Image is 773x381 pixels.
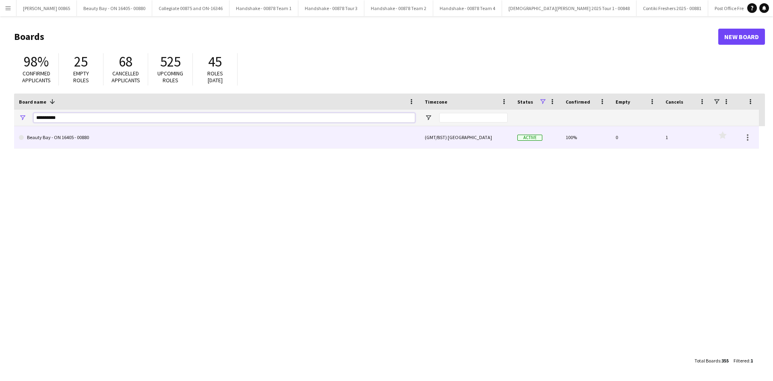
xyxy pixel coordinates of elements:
span: Timezone [425,99,447,105]
span: Roles [DATE] [207,70,223,84]
span: Empty [616,99,630,105]
span: 1 [750,358,753,364]
span: 45 [208,53,222,71]
span: 525 [160,53,181,71]
span: Board name [19,99,46,105]
button: Handshake - 00878 Tour 3 [298,0,364,16]
button: Contiki Freshers 2025 - 00881 [637,0,708,16]
a: New Board [718,29,765,45]
div: : [694,353,729,369]
span: Total Boards [694,358,720,364]
a: Beauty Bay - ON 16405 - 00880 [19,126,415,149]
span: Empty roles [73,70,89,84]
button: Handshake - 00878 Team 1 [229,0,298,16]
span: Confirmed [566,99,590,105]
span: Upcoming roles [157,70,183,84]
div: 100% [561,126,611,148]
button: [DEMOGRAPHIC_DATA][PERSON_NAME] 2025 Tour 1 - 00848 [502,0,637,16]
div: 1 [661,126,711,148]
input: Board name Filter Input [33,113,415,123]
span: 25 [74,53,88,71]
span: Status [517,99,533,105]
span: Confirmed applicants [22,70,51,84]
button: Open Filter Menu [19,114,26,121]
button: Beauty Bay - ON 16405 - 00880 [77,0,152,16]
div: (GMT/BST) [GEOGRAPHIC_DATA] [420,126,513,148]
div: : [734,353,753,369]
span: Cancelled applicants [112,70,140,84]
button: Collegiate 00875 and ON-16346 [152,0,229,16]
span: 98% [24,53,49,71]
h1: Boards [14,31,718,43]
button: [PERSON_NAME] 00865 [17,0,77,16]
button: Open Filter Menu [425,114,432,121]
input: Timezone Filter Input [439,113,508,123]
div: 0 [611,126,661,148]
span: 355 [721,358,729,364]
button: Handshake - 00878 Team 2 [364,0,433,16]
button: Handshake - 00878 Team 4 [433,0,502,16]
span: Filtered [734,358,749,364]
span: 68 [119,53,132,71]
span: Cancels [666,99,683,105]
span: Active [517,135,542,141]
